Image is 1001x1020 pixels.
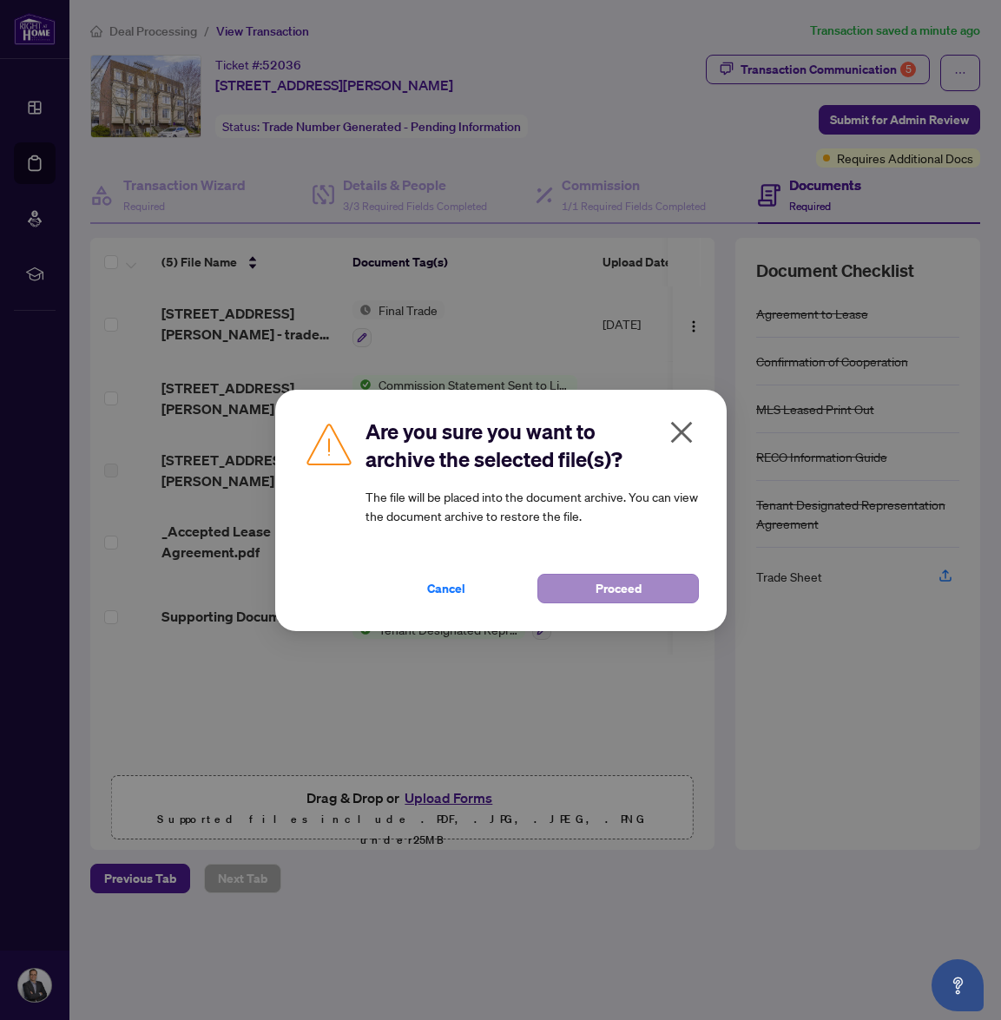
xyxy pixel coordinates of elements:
[668,418,695,446] span: close
[365,487,699,525] article: The file will be placed into the document archive. You can view the document archive to restore t...
[595,575,641,602] span: Proceed
[427,575,465,602] span: Cancel
[303,418,355,470] img: Caution Icon
[537,574,699,603] button: Proceed
[365,574,527,603] button: Cancel
[365,418,699,473] h2: Are you sure you want to archive the selected file(s)?
[932,959,984,1011] button: Open asap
